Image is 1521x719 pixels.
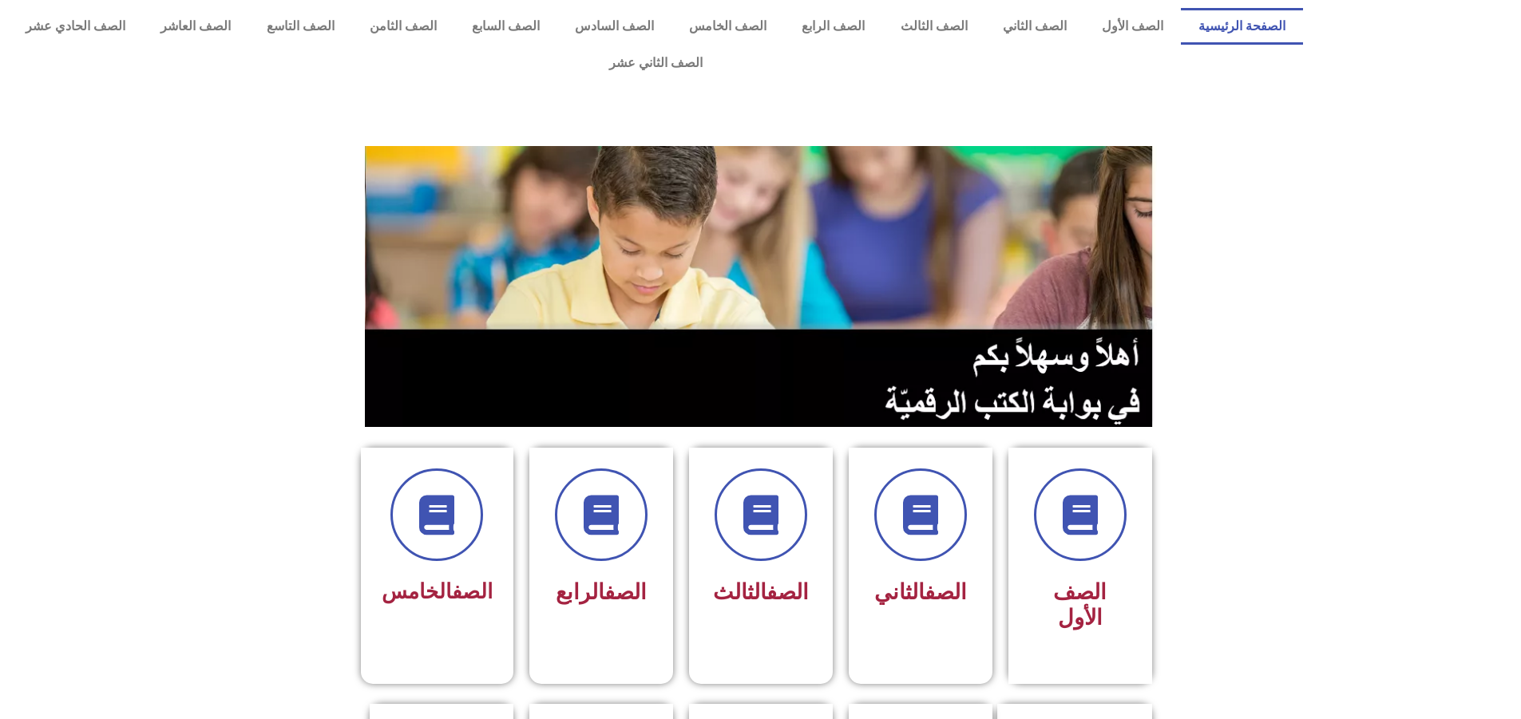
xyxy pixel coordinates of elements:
[925,579,967,605] a: الصف
[452,579,493,603] a: الصف
[985,8,1084,45] a: الصف الثاني
[8,45,1303,81] a: الصف الثاني عشر
[713,579,809,605] span: الثالث
[1181,8,1303,45] a: الصفحة الرئيسية
[556,579,647,605] span: الرابع
[143,8,248,45] a: الصف العاشر
[8,8,143,45] a: الصف الحادي عشر
[454,8,557,45] a: الصف السابع
[604,579,647,605] a: الصف
[248,8,351,45] a: الصف التاسع
[882,8,984,45] a: الصف الثالث
[352,8,454,45] a: الصف الثامن
[671,8,784,45] a: الصف الخامس
[1084,8,1181,45] a: الصف الأول
[766,579,809,605] a: الصف
[1053,579,1107,630] span: الصف الأول
[382,579,493,603] span: الخامس
[874,579,967,605] span: الثاني
[557,8,671,45] a: الصف السادس
[784,8,882,45] a: الصف الرابع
